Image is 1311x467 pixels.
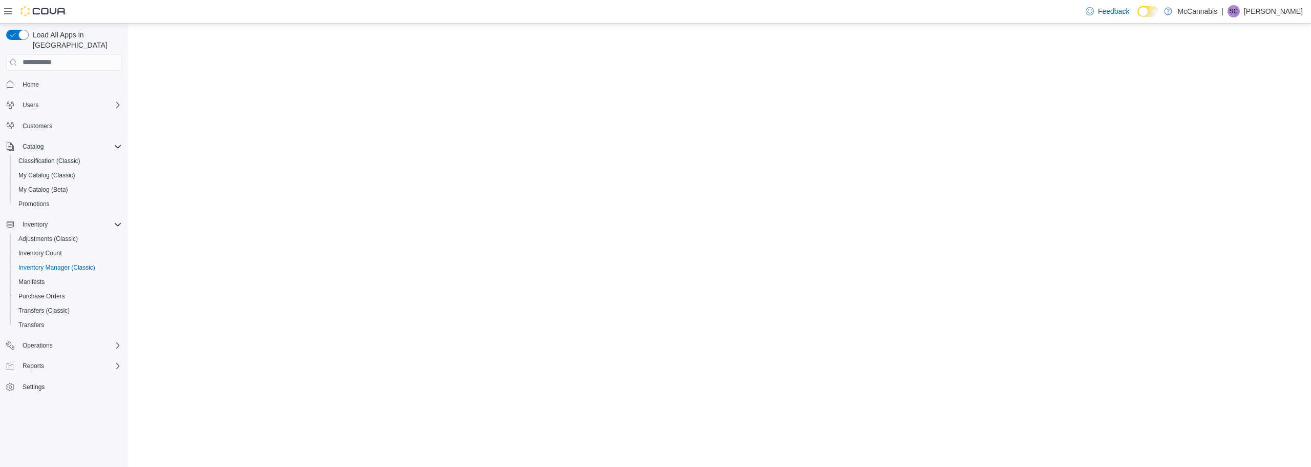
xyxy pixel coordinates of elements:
[18,292,65,300] span: Purchase Orders
[10,289,126,303] button: Purchase Orders
[18,381,49,393] a: Settings
[18,171,75,179] span: My Catalog (Classic)
[18,186,68,194] span: My Catalog (Beta)
[18,157,80,165] span: Classification (Classic)
[14,290,69,302] a: Purchase Orders
[6,73,122,421] nav: Complex example
[18,99,122,111] span: Users
[18,278,45,286] span: Manifests
[10,318,126,332] button: Transfers
[14,198,122,210] span: Promotions
[18,235,78,243] span: Adjustments (Classic)
[2,379,126,394] button: Settings
[18,218,52,231] button: Inventory
[18,339,122,352] span: Operations
[14,169,122,181] span: My Catalog (Classic)
[14,198,54,210] a: Promotions
[23,80,39,89] span: Home
[14,155,122,167] span: Classification (Classic)
[1228,5,1240,17] div: Steven Comeau
[2,118,126,133] button: Customers
[14,319,122,331] span: Transfers
[23,341,53,350] span: Operations
[14,261,99,274] a: Inventory Manager (Classic)
[1230,5,1238,17] span: SC
[20,6,67,16] img: Cova
[1137,6,1159,17] input: Dark Mode
[1244,5,1303,17] p: [PERSON_NAME]
[2,139,126,154] button: Catalog
[1098,6,1129,16] span: Feedback
[14,290,122,302] span: Purchase Orders
[18,99,43,111] button: Users
[23,220,48,229] span: Inventory
[18,321,44,329] span: Transfers
[14,276,49,288] a: Manifests
[23,383,45,391] span: Settings
[18,339,57,352] button: Operations
[18,360,122,372] span: Reports
[14,184,122,196] span: My Catalog (Beta)
[10,232,126,246] button: Adjustments (Classic)
[23,362,44,370] span: Reports
[10,260,126,275] button: Inventory Manager (Classic)
[23,101,38,109] span: Users
[18,140,48,153] button: Catalog
[10,154,126,168] button: Classification (Classic)
[14,233,82,245] a: Adjustments (Classic)
[14,261,122,274] span: Inventory Manager (Classic)
[14,184,72,196] a: My Catalog (Beta)
[14,247,122,259] span: Inventory Count
[18,200,50,208] span: Promotions
[18,380,122,393] span: Settings
[23,122,52,130] span: Customers
[14,304,122,317] span: Transfers (Classic)
[1221,5,1223,17] p: |
[14,319,48,331] a: Transfers
[1082,1,1133,22] a: Feedback
[2,217,126,232] button: Inventory
[18,218,122,231] span: Inventory
[29,30,122,50] span: Load All Apps in [GEOGRAPHIC_DATA]
[14,233,122,245] span: Adjustments (Classic)
[10,168,126,182] button: My Catalog (Classic)
[2,77,126,92] button: Home
[18,307,70,315] span: Transfers (Classic)
[18,249,62,257] span: Inventory Count
[14,304,74,317] a: Transfers (Classic)
[14,247,66,259] a: Inventory Count
[1177,5,1217,17] p: McCannabis
[10,182,126,197] button: My Catalog (Beta)
[2,338,126,353] button: Operations
[14,155,84,167] a: Classification (Classic)
[18,360,48,372] button: Reports
[10,197,126,211] button: Promotions
[18,119,122,132] span: Customers
[23,143,44,151] span: Catalog
[18,78,43,91] a: Home
[2,98,126,112] button: Users
[18,120,56,132] a: Customers
[18,140,122,153] span: Catalog
[14,169,79,181] a: My Catalog (Classic)
[18,263,95,272] span: Inventory Manager (Classic)
[18,78,122,91] span: Home
[10,246,126,260] button: Inventory Count
[10,303,126,318] button: Transfers (Classic)
[14,276,122,288] span: Manifests
[10,275,126,289] button: Manifests
[2,359,126,373] button: Reports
